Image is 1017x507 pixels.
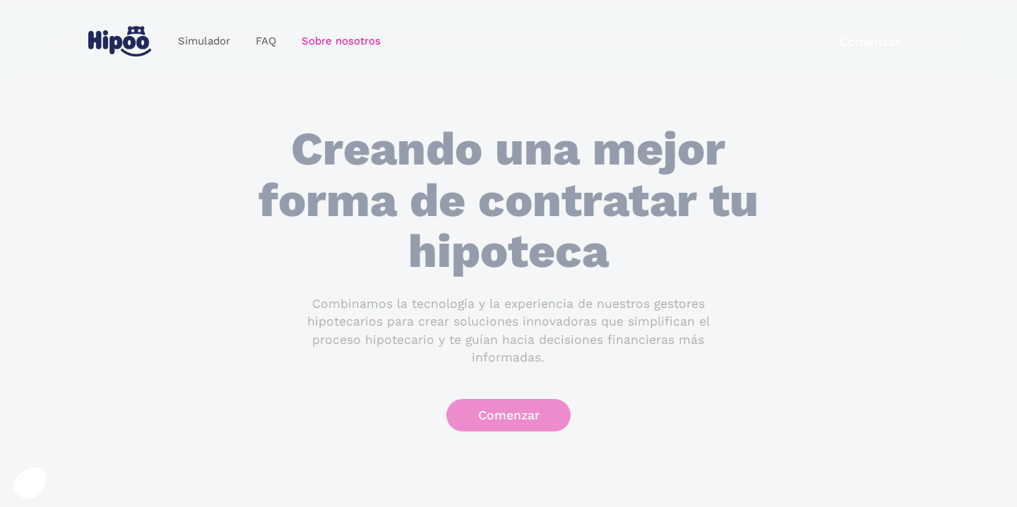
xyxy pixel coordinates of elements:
a: Comenzar [446,399,571,432]
a: home [85,20,154,62]
a: FAQ [243,28,289,55]
a: Comenzar [807,25,932,58]
p: Combinamos la tecnología y la experiencia de nuestros gestores hipotecarios para crear soluciones... [282,295,735,367]
a: Sobre nosotros [289,28,393,55]
h1: Creando una mejor forma de contratar tu hipoteca [241,124,776,278]
a: Simulador [165,28,243,55]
